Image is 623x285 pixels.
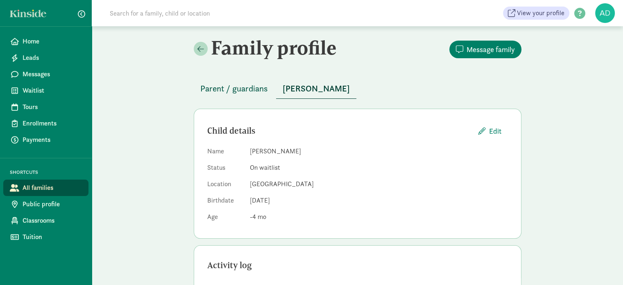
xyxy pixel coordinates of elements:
a: [PERSON_NAME] [276,84,356,93]
span: Parent / guardians [200,82,268,95]
span: Tuition [23,232,82,242]
button: Edit [472,122,508,140]
span: View your profile [517,8,564,18]
dd: [PERSON_NAME] [250,146,508,156]
button: [PERSON_NAME] [276,79,356,99]
span: Home [23,36,82,46]
a: Parent / guardians [194,84,274,93]
span: Leads [23,53,82,63]
dt: Status [207,163,243,176]
input: Search for a family, child or location [105,5,335,21]
dd: On waitlist [250,163,508,173]
a: Tours [3,99,88,115]
span: Message family [467,44,515,55]
a: Messages [3,66,88,82]
span: Waitlist [23,86,82,96]
span: Public profile [23,199,82,209]
a: All families [3,180,88,196]
a: Waitlist [3,82,88,99]
span: Classrooms [23,216,82,226]
dt: Age [207,212,243,225]
span: Edit [489,125,501,137]
a: Classrooms [3,212,88,229]
span: [PERSON_NAME] [283,82,350,95]
a: Enrollments [3,115,88,132]
a: Payments [3,132,88,148]
a: Tuition [3,229,88,245]
span: Payments [23,135,82,145]
iframe: Chat Widget [582,246,623,285]
a: Public profile [3,196,88,212]
dt: Location [207,179,243,192]
span: Tours [23,102,82,112]
dt: Birthdate [207,196,243,209]
dd: [GEOGRAPHIC_DATA] [250,179,508,189]
span: Enrollments [23,119,82,128]
span: All families [23,183,82,193]
span: Messages [23,69,82,79]
button: Message family [449,41,521,58]
div: Child details [207,124,472,137]
span: -4 [250,212,266,221]
h2: Family profile [194,36,356,59]
button: Parent / guardians [194,79,274,98]
a: View your profile [503,7,569,20]
div: Activity log [207,259,508,272]
dt: Name [207,146,243,160]
a: Leads [3,50,88,66]
span: [DATE] [250,196,270,205]
a: Home [3,33,88,50]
